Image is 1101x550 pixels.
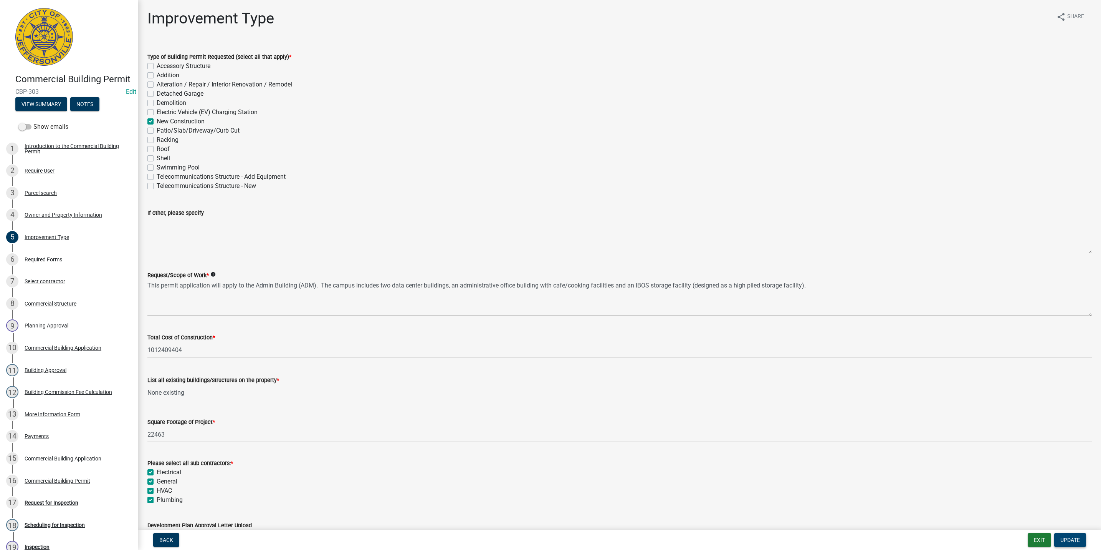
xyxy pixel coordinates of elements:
[25,500,78,505] div: Request for Inspection
[25,412,80,417] div: More Information Form
[70,97,99,111] button: Notes
[25,279,65,284] div: Select contractor
[6,319,18,332] div: 9
[1060,537,1080,543] span: Update
[6,297,18,310] div: 8
[157,468,181,477] label: Electrical
[147,523,252,528] label: Development Plan Approval Letter Upload
[147,461,233,466] label: Please select all sub contractors:
[157,477,177,486] label: General
[147,273,209,278] label: Request/Scope of Work
[6,364,18,376] div: 11
[126,88,136,95] wm-modal-confirm: Edit Application Number
[25,323,68,328] div: Planning Approval
[147,55,291,60] label: Type of Building Permit Requested (select all that apply)
[6,275,18,287] div: 7
[25,389,112,395] div: Building Commission Fee Calculation
[25,190,57,196] div: Parcel search
[147,9,274,28] h1: Improvement Type
[6,143,18,155] div: 1
[15,8,73,66] img: City of Jeffersonville, Indiana
[159,537,173,543] span: Back
[25,434,49,439] div: Payments
[25,257,62,262] div: Required Forms
[157,98,186,108] label: Demolition
[157,181,256,191] label: Telecommunications Structure - New
[6,386,18,398] div: 12
[70,101,99,108] wm-modal-confirm: Notes
[6,231,18,243] div: 5
[157,172,286,181] label: Telecommunications Structure - Add Equipment
[157,135,179,145] label: Racking
[25,301,76,306] div: Commercial Structure
[25,478,90,484] div: Commercial Building Permit
[157,145,170,154] label: Roof
[25,522,85,528] div: Scheduling for Inspection
[6,209,18,221] div: 4
[157,108,258,117] label: Electric Vehicle (EV) Charging Station
[1054,533,1086,547] button: Update
[1067,12,1084,22] span: Share
[126,88,136,95] a: Edit
[15,97,67,111] button: View Summary
[153,533,179,547] button: Back
[25,143,126,154] div: Introduction to the Commercial Building Permit
[157,154,170,163] label: Shell
[6,452,18,465] div: 15
[25,168,55,173] div: Require User
[15,74,132,85] h4: Commercial Building Permit
[6,253,18,266] div: 6
[147,211,204,216] label: If other, please specify
[25,234,69,240] div: Improvement Type
[6,430,18,442] div: 14
[157,61,210,71] label: Accessory Structure
[6,408,18,420] div: 13
[25,367,66,373] div: Building Approval
[147,378,279,383] label: List all existing buildings/structures on the property
[25,212,102,218] div: Owner and Property Information
[157,495,183,505] label: Plumbing
[6,342,18,354] div: 10
[157,71,179,80] label: Addition
[15,101,67,108] wm-modal-confirm: Summary
[1050,9,1090,24] button: shareShare
[6,187,18,199] div: 3
[25,345,101,351] div: Commercial Building Application
[6,497,18,509] div: 17
[6,519,18,531] div: 18
[15,88,123,95] span: CBP-303
[157,486,172,495] label: HVAC
[6,475,18,487] div: 16
[157,163,200,172] label: Swimming Pool
[210,272,216,277] i: info
[1028,533,1051,547] button: Exit
[147,420,215,425] label: Square Footage of Project
[157,126,240,135] label: Patio/Slab/Driveway/Curb Cut
[25,544,50,550] div: Inspection
[157,89,203,98] label: Detached Garage
[157,80,292,89] label: Alteration / Repair / Interior Renovation / Remodel
[157,117,205,126] label: New Construction
[25,456,101,461] div: Commercial Building Application
[6,165,18,177] div: 2
[1056,12,1066,22] i: share
[18,122,68,131] label: Show emails
[147,335,215,341] label: Total Cost of Construction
